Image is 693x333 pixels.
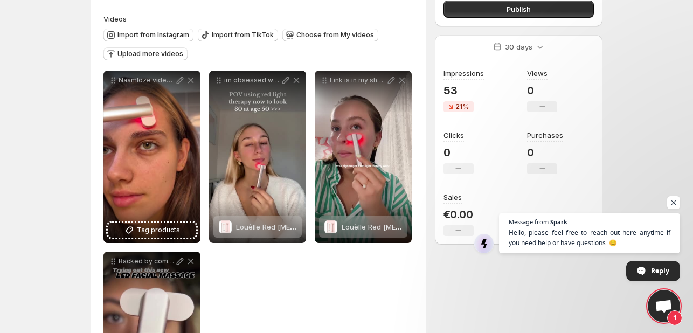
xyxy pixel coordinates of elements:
span: Reply [651,261,669,280]
div: Link is in my showcase and its 50 off Starting young My wand is from Solawave and I love it solaw... [315,71,412,243]
div: im obsessed with this thing redlight redlighttherapy redlighttherapybenefits skincare skincarewan... [209,71,306,243]
p: Backed by compelling clinical studies the 660nm LED light featured in this wand is proven to be a... [119,257,175,266]
p: 0 [527,146,563,159]
span: Import from Instagram [117,31,189,39]
p: Naamloze video Gemaakt met [PERSON_NAME] [119,76,175,85]
h3: Clicks [443,130,464,141]
span: Spark [550,219,567,225]
button: Tag products [108,223,196,238]
p: 53 [443,84,484,97]
span: Choose from My videos [296,31,374,39]
p: 0 [443,146,474,159]
p: 0 [527,84,557,97]
span: Louèlle Red [MEDICAL_DATA] Wand [236,223,356,231]
span: Hello, please feel free to reach out here anytime if you need help or have questions. 😊 [509,227,670,248]
p: Link is in my showcase and its 50 off Starting young My wand is from Solawave and I love it solaw... [330,76,386,85]
h3: Impressions [443,68,484,79]
span: 21% [455,102,469,111]
button: Upload more videos [103,47,188,60]
span: 1 [667,310,682,325]
span: Videos [103,15,127,23]
button: Publish [443,1,594,18]
span: Message from [509,219,549,225]
span: Upload more videos [117,50,183,58]
span: Louèlle Red [MEDICAL_DATA] Wand [342,223,461,231]
p: 30 days [505,41,532,52]
p: €0.00 [443,208,474,221]
div: Naamloze video Gemaakt met [PERSON_NAME]Tag products [103,71,200,243]
h3: Purchases [527,130,563,141]
button: Import from TikTok [198,29,278,41]
button: Import from Instagram [103,29,193,41]
h3: Views [527,68,548,79]
div: Open chat [648,290,680,322]
h3: Sales [443,192,462,203]
span: Tag products [137,225,180,235]
button: Choose from My videos [282,29,378,41]
span: Import from TikTok [212,31,274,39]
span: Publish [507,4,531,15]
p: im obsessed with this thing redlight redlighttherapy redlighttherapybenefits skincare skincarewan... [224,76,280,85]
